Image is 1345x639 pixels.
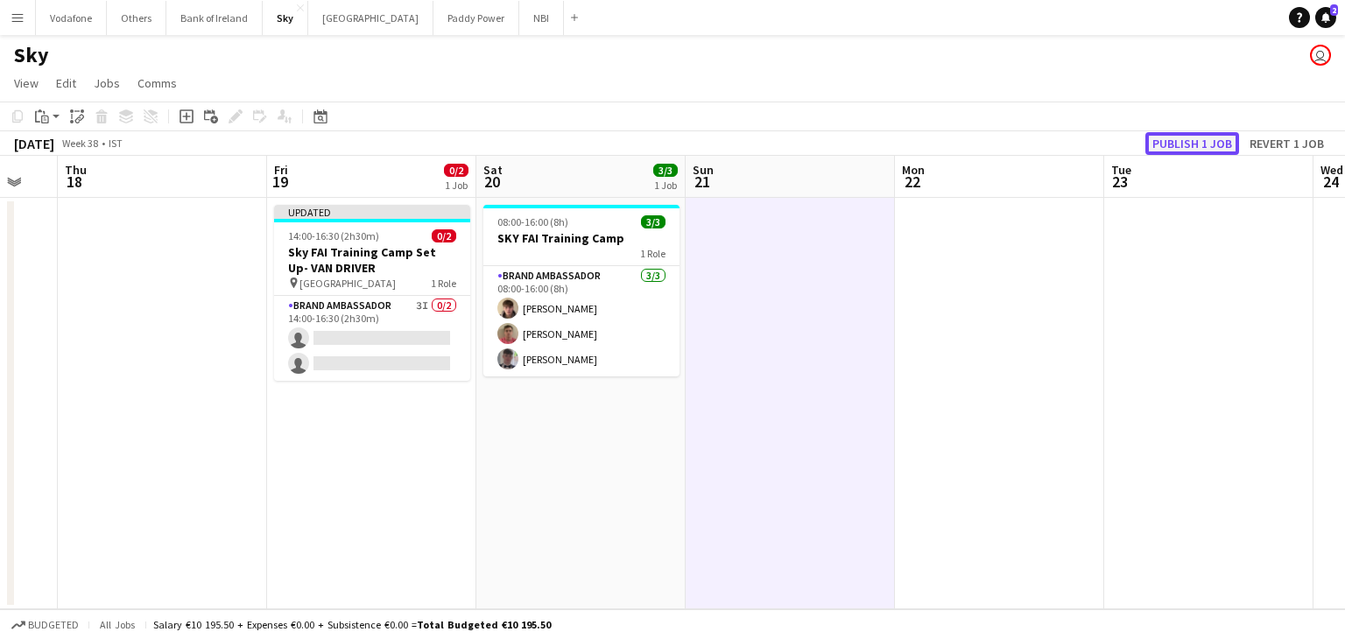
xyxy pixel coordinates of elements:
[109,137,123,150] div: IST
[14,42,49,68] h1: Sky
[271,172,288,192] span: 19
[274,296,470,381] app-card-role: Brand Ambassador3I0/214:00-16:30 (2h30m)
[483,205,680,376] app-job-card: 08:00-16:00 (8h)3/3SKY FAI Training Camp1 RoleBrand Ambassador3/308:00-16:00 (8h)[PERSON_NAME][PE...
[65,162,87,178] span: Thu
[288,229,379,242] span: 14:00-16:30 (2h30m)
[902,162,925,178] span: Mon
[899,172,925,192] span: 22
[433,1,519,35] button: Paddy Power
[481,172,503,192] span: 20
[58,137,102,150] span: Week 38
[14,75,39,91] span: View
[28,619,79,631] span: Budgeted
[166,1,263,35] button: Bank of Ireland
[274,162,288,178] span: Fri
[87,72,127,95] a: Jobs
[107,1,166,35] button: Others
[1111,162,1131,178] span: Tue
[14,135,54,152] div: [DATE]
[445,179,468,192] div: 1 Job
[7,72,46,95] a: View
[640,247,665,260] span: 1 Role
[1243,132,1331,155] button: Revert 1 job
[96,618,138,631] span: All jobs
[417,618,551,631] span: Total Budgeted €10 195.50
[274,244,470,276] h3: Sky FAI Training Camp Set Up- VAN DRIVER
[274,205,470,381] app-job-card: Updated14:00-16:30 (2h30m)0/2Sky FAI Training Camp Set Up- VAN DRIVER [GEOGRAPHIC_DATA]1 RoleBran...
[274,205,470,219] div: Updated
[137,75,177,91] span: Comms
[654,179,677,192] div: 1 Job
[263,1,308,35] button: Sky
[49,72,83,95] a: Edit
[497,215,568,228] span: 08:00-16:00 (8h)
[432,229,456,242] span: 0/2
[1145,132,1239,155] button: Publish 1 job
[693,162,714,178] span: Sun
[431,277,456,290] span: 1 Role
[483,266,680,376] app-card-role: Brand Ambassador3/308:00-16:00 (8h)[PERSON_NAME][PERSON_NAME][PERSON_NAME]
[519,1,564,35] button: NBI
[690,172,714,192] span: 21
[308,1,433,35] button: [GEOGRAPHIC_DATA]
[1315,7,1336,28] a: 2
[94,75,120,91] span: Jobs
[1318,172,1343,192] span: 24
[153,618,551,631] div: Salary €10 195.50 + Expenses €0.00 + Subsistence €0.00 =
[299,277,396,290] span: [GEOGRAPHIC_DATA]
[9,615,81,635] button: Budgeted
[62,172,87,192] span: 18
[1320,162,1343,178] span: Wed
[1310,45,1331,66] app-user-avatar: Katie Shovlin
[641,215,665,228] span: 3/3
[1330,4,1338,16] span: 2
[130,72,184,95] a: Comms
[1109,172,1131,192] span: 23
[653,164,678,177] span: 3/3
[56,75,76,91] span: Edit
[36,1,107,35] button: Vodafone
[444,164,468,177] span: 0/2
[483,230,680,246] h3: SKY FAI Training Camp
[483,162,503,178] span: Sat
